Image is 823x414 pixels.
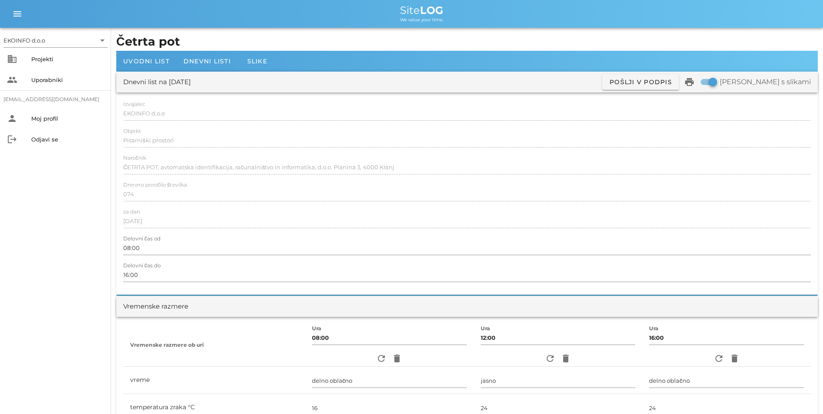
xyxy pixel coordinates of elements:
[7,113,17,124] i: person
[545,353,555,364] i: refresh
[3,33,108,47] div: EKOINFO d.o.o
[123,367,305,394] td: vreme
[699,320,823,414] iframe: Chat Widget
[312,325,321,332] label: Ura
[699,320,823,414] div: Pripomoček za klepet
[420,4,443,16] b: LOG
[31,136,104,143] div: Odjavi se
[184,57,231,65] span: Dnevni listi
[31,76,104,83] div: Uporabniki
[7,134,17,145] i: logout
[123,209,140,215] label: za dan
[123,263,161,269] label: Delovni čas do
[7,54,17,64] i: business
[602,74,679,90] button: Pošlji v podpis
[684,77,695,87] i: print
[3,36,45,44] div: EKOINFO d.o.o
[123,77,191,87] div: Dnevni list na [DATE]
[400,17,443,23] span: We value your time.
[123,302,188,312] div: Vremenske razmere
[400,4,443,16] span: Site
[97,35,108,46] i: arrow_drop_down
[123,57,170,65] span: Uvodni list
[609,78,672,86] span: Pošlji v podpis
[31,115,104,122] div: Moj profil
[247,57,267,65] span: Slike
[12,9,23,19] i: menu
[376,353,387,364] i: refresh
[720,78,811,86] label: [PERSON_NAME] s slikami
[31,56,104,62] div: Projekti
[392,353,402,364] i: delete
[7,75,17,85] i: people
[116,33,818,51] h1: Četrta pot
[123,324,305,367] th: Vremenske razmere ob uri
[123,182,187,188] label: Dnevno poročilo številka
[561,353,571,364] i: delete
[123,236,161,242] label: Delovni čas od
[649,325,659,332] label: Ura
[123,128,141,135] label: Objekt
[123,101,145,108] label: Izvajalec
[123,155,146,161] label: Naročnik
[481,325,490,332] label: Ura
